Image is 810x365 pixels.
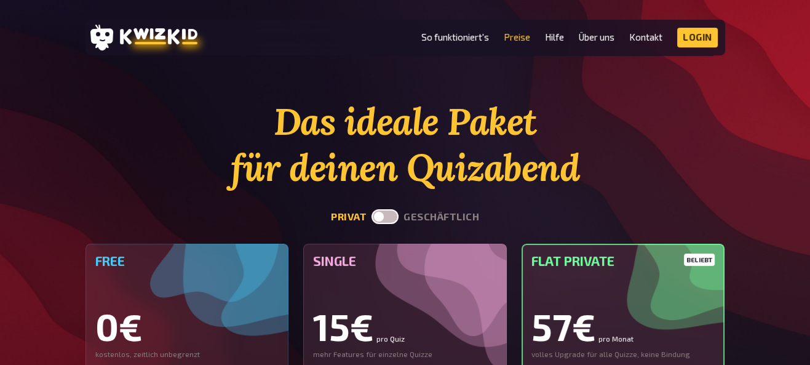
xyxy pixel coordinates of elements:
[403,211,479,223] button: geschäftlich
[531,308,715,345] div: 57€
[95,254,279,268] h5: Free
[531,350,715,359] div: volles Upgrade für alle Quizze, keine Bindung
[677,28,718,47] a: Login
[545,32,564,42] a: Hilfe
[85,98,725,191] h1: Das ideale Paket für deinen Quizabend
[531,254,715,268] h5: Flat Private
[629,32,662,42] a: Kontakt
[331,211,367,223] button: privat
[313,254,497,268] h5: Single
[95,308,279,345] div: 0€
[598,335,633,342] small: pro Monat
[95,350,279,359] div: kostenlos, zeitlich unbegrenzt
[313,308,497,345] div: 15€
[579,32,614,42] a: Über uns
[313,350,497,359] div: mehr Features für einzelne Quizze
[504,32,530,42] a: Preise
[376,335,405,342] small: pro Quiz
[421,32,489,42] a: So funktioniert's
